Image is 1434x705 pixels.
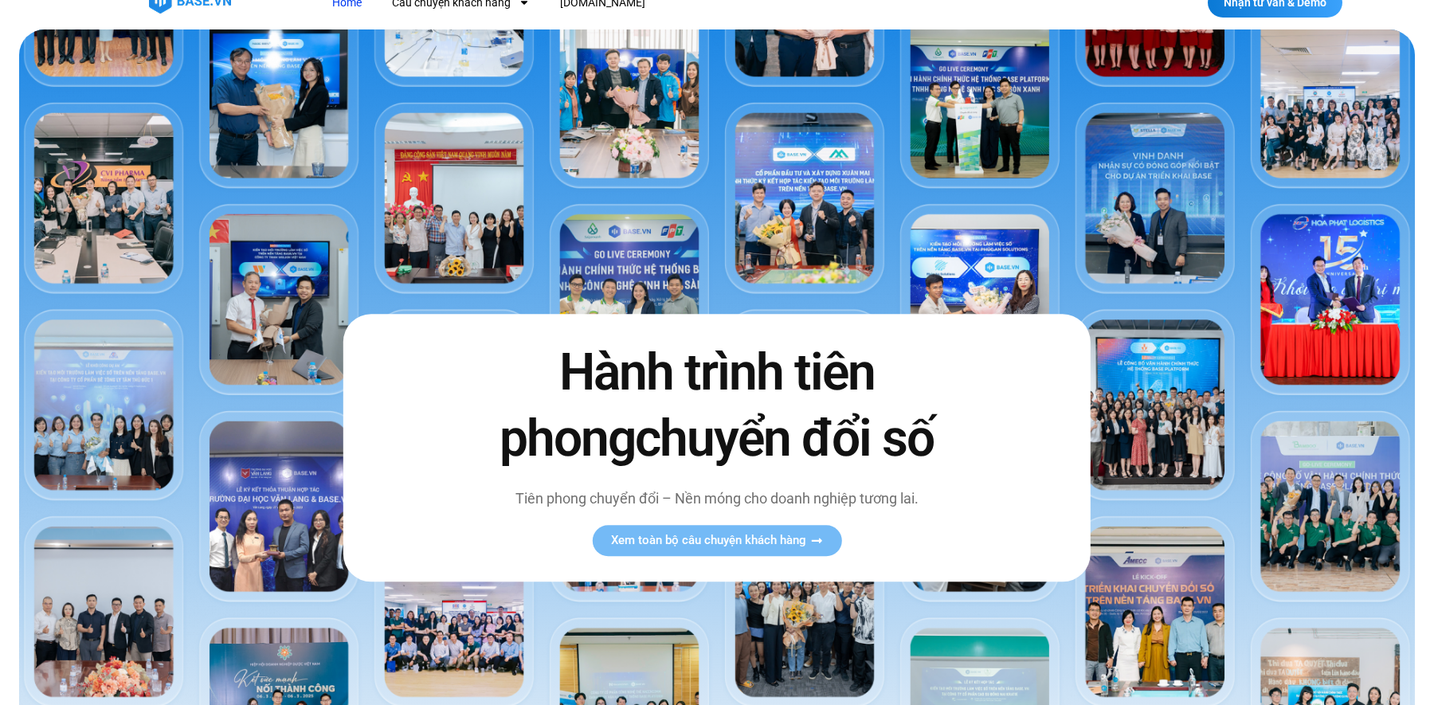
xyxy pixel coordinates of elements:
h2: Hành trình tiên phong [466,339,968,472]
a: Xem toàn bộ câu chuyện khách hàng [592,525,841,556]
span: chuyển đổi số [635,409,934,468]
span: Xem toàn bộ câu chuyện khách hàng [611,535,806,546]
p: Tiên phong chuyển đổi – Nền móng cho doanh nghiệp tương lai. [466,488,968,509]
